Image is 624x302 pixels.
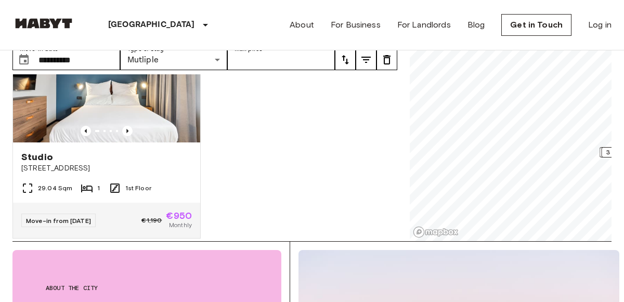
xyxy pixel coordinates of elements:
a: About [290,19,314,31]
span: €1,190 [141,216,162,225]
button: Previous image [81,126,91,136]
a: Marketing picture of unit DE-01-482-104-01Previous imagePrevious imageStudio[STREET_ADDRESS]29.04... [12,17,201,239]
p: [GEOGRAPHIC_DATA] [108,19,195,31]
button: tune [356,49,376,70]
a: Log in [588,19,612,31]
button: tune [376,49,397,70]
a: Blog [467,19,485,31]
span: Studio [21,151,53,163]
span: [STREET_ADDRESS] [21,163,192,174]
div: Mutliple [120,49,228,70]
span: 1st Floor [125,183,151,193]
span: Monthly [169,220,192,230]
a: For Business [331,19,381,31]
a: Mapbox logo [413,226,459,238]
button: tune [335,49,356,70]
a: For Landlords [397,19,451,31]
img: Marketing picture of unit DE-01-482-104-01 [13,18,200,142]
img: Habyt [12,18,75,29]
button: Previous image [122,126,133,136]
span: 29.04 Sqm [38,183,72,193]
a: Get in Touch [501,14,571,36]
span: About the city [46,283,248,293]
span: €950 [166,211,192,220]
button: Choose date, selected date is 19 Aug 2025 [14,49,34,70]
span: Move-in from [DATE] [26,217,91,225]
span: 1 [97,183,100,193]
